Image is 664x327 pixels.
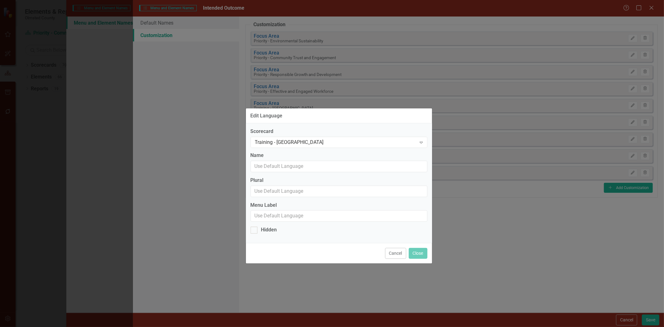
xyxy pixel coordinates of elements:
[251,177,427,184] label: Plural
[251,113,283,119] div: Edit Language
[251,202,427,209] label: Menu Label
[251,186,427,197] input: Use Default Language
[251,210,427,222] input: Use Default Language
[261,226,277,234] div: Hidden
[251,128,427,135] label: Scorecard
[251,161,427,172] input: Use Default Language
[385,248,406,259] button: Cancel
[251,152,427,159] label: Name
[255,139,417,146] div: Training - [GEOGRAPHIC_DATA]
[409,248,427,259] button: Close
